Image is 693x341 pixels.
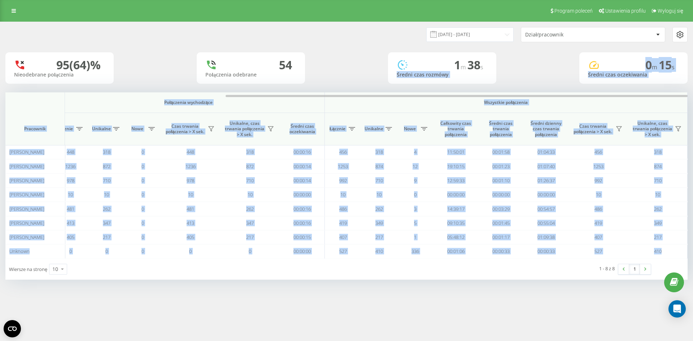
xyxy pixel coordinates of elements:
[411,248,419,254] span: 336
[246,206,254,212] span: 262
[187,220,194,226] span: 413
[375,206,383,212] span: 262
[588,72,679,78] div: Średni czas oczekiwania
[668,300,686,318] div: Open Intercom Messenger
[141,248,144,254] span: 0
[9,220,44,226] span: [PERSON_NAME]
[280,188,325,202] td: 00:00:00
[141,220,144,226] span: 0
[103,163,110,170] span: 872
[56,58,101,72] div: 95 (64)%
[523,202,568,216] td: 00:54:57
[375,149,383,155] span: 318
[629,264,640,274] a: 1
[67,234,74,240] span: 405
[187,234,194,240] span: 405
[365,126,383,132] span: Unikalne
[596,191,601,198] span: 10
[339,149,347,155] span: 456
[328,126,346,132] span: Łącznie
[92,126,111,132] span: Unikalne
[67,220,74,226] span: 413
[340,191,345,198] span: 10
[187,206,194,212] span: 481
[594,149,602,155] span: 456
[338,163,348,170] span: 1253
[480,63,483,71] span: s
[523,188,568,202] td: 00:00:00
[654,234,662,240] span: 217
[375,234,383,240] span: 217
[433,216,478,230] td: 09:10:35
[658,8,683,14] span: Wyloguj się
[523,230,568,244] td: 01:09:38
[375,163,383,170] span: 874
[525,32,611,38] div: Dział/pracownik
[280,202,325,216] td: 00:00:16
[523,159,568,173] td: 01:07:40
[654,163,662,170] span: 874
[285,123,319,135] span: Średni czas oczekiwania
[467,57,483,73] span: 38
[461,63,467,71] span: m
[249,248,251,254] span: 0
[433,145,478,159] td: 11:50:01
[523,145,568,159] td: 01:04:33
[478,202,523,216] td: 00:03:29
[141,191,144,198] span: 0
[224,121,265,137] span: Unikalne, czas trwania połączenia > X sek.
[280,216,325,230] td: 00:00:16
[376,191,382,198] span: 10
[69,100,308,105] span: Połączenia wychodzące
[103,177,110,184] span: 710
[339,206,347,212] span: 486
[478,230,523,244] td: 00:01:17
[339,177,347,184] span: 992
[397,72,488,78] div: Średni czas rozmówy
[375,220,383,226] span: 349
[339,220,347,226] span: 419
[414,177,417,184] span: 9
[478,145,523,159] td: 00:01:58
[128,126,146,132] span: Nowe
[103,234,110,240] span: 217
[593,163,603,170] span: 1253
[478,188,523,202] td: 00:00:00
[414,191,417,198] span: 0
[523,174,568,188] td: 01:26:37
[478,159,523,173] td: 00:01:23
[246,163,254,170] span: 872
[414,206,417,212] span: 3
[280,244,325,258] td: 00:00:00
[652,63,659,71] span: m
[246,149,254,155] span: 318
[478,244,523,258] td: 00:00:33
[645,57,659,73] span: 0
[433,188,478,202] td: 00:00:00
[414,234,417,240] span: 1
[655,191,660,198] span: 10
[433,174,478,188] td: 12:59:33
[433,244,478,258] td: 00:01:06
[594,177,602,184] span: 992
[279,58,292,72] div: 54
[594,248,602,254] span: 527
[9,206,44,212] span: [PERSON_NAME]
[141,234,144,240] span: 0
[9,149,44,155] span: [PERSON_NAME]
[632,121,673,137] span: Unikalne, czas trwania połączenia > X sek.
[484,121,518,137] span: Średni czas trwania połączenia
[594,206,602,212] span: 486
[14,72,105,78] div: Nieodebrane połączenia
[164,123,206,135] span: Czas trwania połączenia > X sek.
[339,234,347,240] span: 407
[9,177,44,184] span: [PERSON_NAME]
[414,220,417,226] span: 5
[478,216,523,230] td: 00:01:45
[141,163,144,170] span: 0
[280,159,325,173] td: 00:00:14
[9,163,44,170] span: [PERSON_NAME]
[186,163,196,170] span: 1236
[141,177,144,184] span: 0
[67,149,74,155] span: 448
